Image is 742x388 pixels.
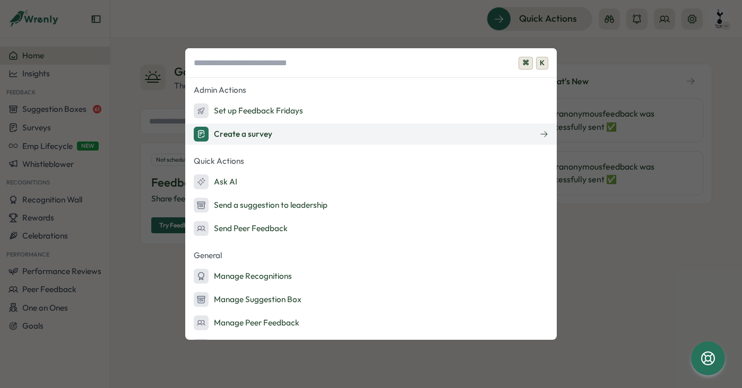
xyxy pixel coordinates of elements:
[194,292,301,307] div: Manage Suggestion Box
[536,57,548,69] span: K
[185,195,557,216] button: Send a suggestion to leadership
[194,221,288,236] div: Send Peer Feedback
[185,124,557,145] button: Create a survey
[185,266,557,287] button: Manage Recognitions
[194,103,303,118] div: Set up Feedback Fridays
[519,57,533,69] span: ⌘
[194,174,237,189] div: Ask AI
[185,336,557,357] button: Manage Team Goals
[194,315,299,330] div: Manage Peer Feedback
[185,171,557,192] button: Ask AI
[194,269,292,284] div: Manage Recognitions
[185,312,557,333] button: Manage Peer Feedback
[194,339,288,354] div: Manage Team Goals
[185,82,557,98] p: Admin Actions
[185,248,557,263] p: General
[185,289,557,310] button: Manage Suggestion Box
[185,218,557,239] button: Send Peer Feedback
[185,100,557,121] button: Set up Feedback Fridays
[194,198,327,213] div: Send a suggestion to leadership
[185,153,557,169] p: Quick Actions
[194,127,272,142] div: Create a survey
